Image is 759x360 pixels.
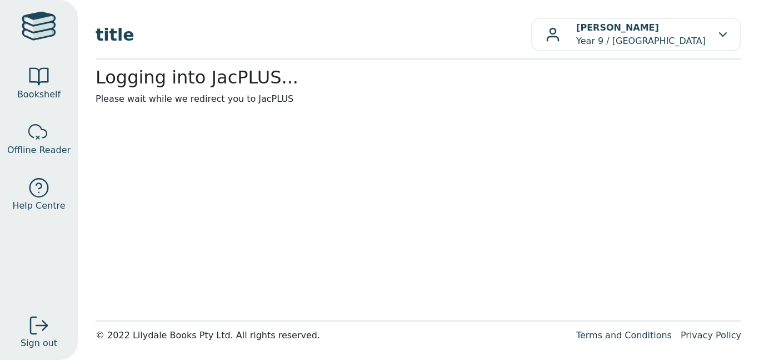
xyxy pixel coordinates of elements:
[96,329,567,342] div: © 2022 Lilydale Books Pty Ltd. All rights reserved.
[576,22,659,33] b: [PERSON_NAME]
[96,67,741,88] h2: Logging into JacPLUS...
[531,18,741,51] button: [PERSON_NAME]Year 9 / [GEOGRAPHIC_DATA]
[7,144,71,157] span: Offline Reader
[17,88,61,101] span: Bookshelf
[681,330,741,341] a: Privacy Policy
[12,199,65,213] span: Help Centre
[21,337,57,350] span: Sign out
[96,22,531,47] span: title
[576,330,672,341] a: Terms and Conditions
[576,21,706,48] p: Year 9 / [GEOGRAPHIC_DATA]
[96,92,741,106] p: Please wait while we redirect you to JacPLUS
